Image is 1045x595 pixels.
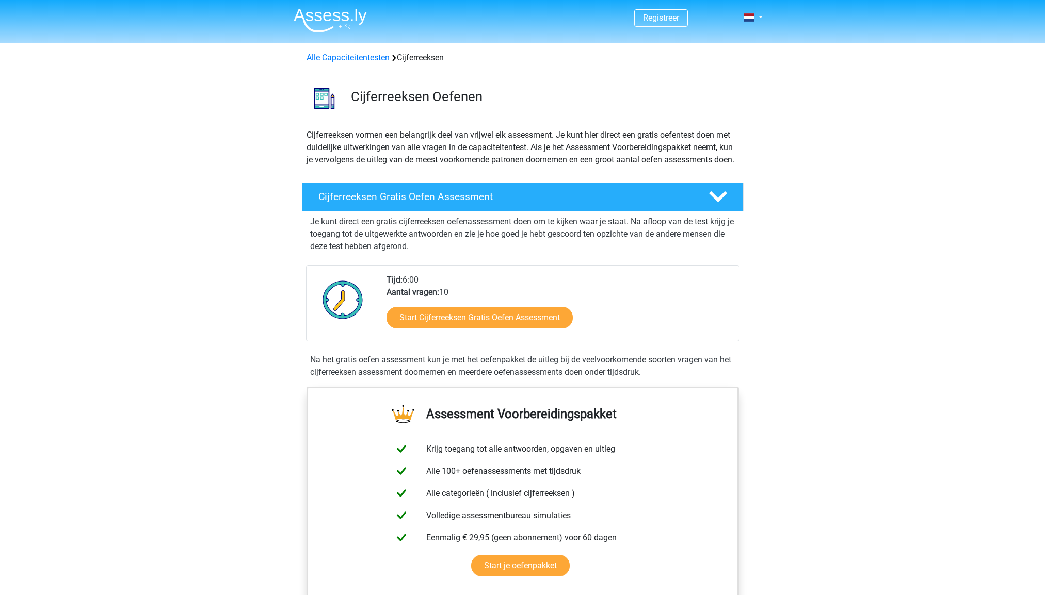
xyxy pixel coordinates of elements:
[302,52,743,64] div: Cijferreeksen
[387,287,439,297] b: Aantal vragen:
[387,275,403,285] b: Tijd:
[306,354,739,378] div: Na het gratis oefen assessment kun je met het oefenpakket de uitleg bij de veelvoorkomende soorte...
[643,13,679,23] a: Registreer
[379,274,738,341] div: 6:00 10
[387,307,573,328] a: Start Cijferreeksen Gratis Oefen Assessment
[307,129,739,166] p: Cijferreeksen vormen een belangrijk deel van vrijwel elk assessment. Je kunt hier direct een grat...
[318,191,692,203] h4: Cijferreeksen Gratis Oefen Assessment
[351,89,735,105] h3: Cijferreeksen Oefenen
[317,274,369,325] img: Klok
[294,8,367,32] img: Assessly
[298,183,748,211] a: Cijferreeksen Gratis Oefen Assessment
[310,216,735,253] p: Je kunt direct een gratis cijferreeksen oefenassessment doen om te kijken waar je staat. Na afloo...
[302,76,346,120] img: cijferreeksen
[307,53,390,62] a: Alle Capaciteitentesten
[471,555,570,576] a: Start je oefenpakket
